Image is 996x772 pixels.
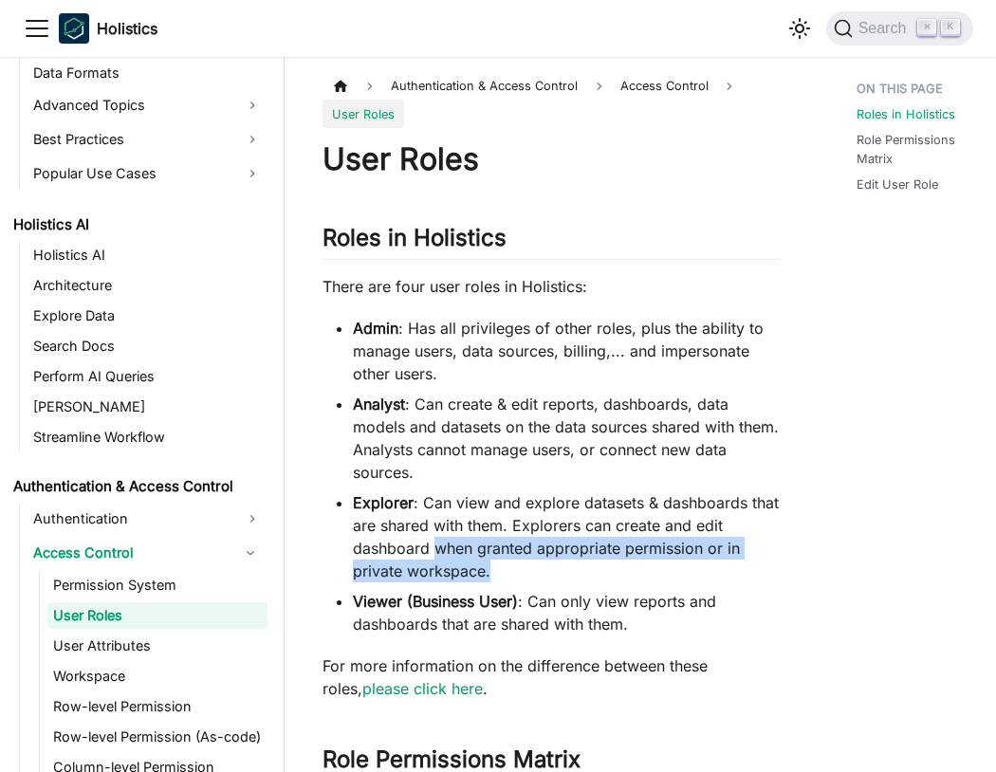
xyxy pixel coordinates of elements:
a: Holistics AI [28,242,267,268]
strong: Viewer (Business User) [353,592,518,611]
b: Holistics [97,17,157,40]
a: Streamline Workflow [28,424,267,450]
a: Search Docs [28,333,267,359]
a: Authentication [28,504,267,534]
h2: Roles in Holistics [323,224,781,260]
a: Best Practices [28,124,267,155]
a: Roles in Holistics [857,105,955,123]
li: : Can only view reports and dashboards that are shared with them. [353,590,781,635]
a: Advanced Topics [28,90,267,120]
a: Access Control [28,538,233,568]
a: Data Formats [28,60,267,86]
a: Architecture [28,272,267,299]
img: Holistics [59,13,89,44]
kbd: K [941,19,960,36]
button: Switch between dark and light mode (currently light mode) [784,13,815,44]
strong: Analyst [353,395,405,414]
a: Edit User Role [857,175,938,193]
li: : Has all privileges of other roles, plus the ability to manage users, data sources, billing,... ... [353,317,781,385]
p: There are four user roles in Holistics: [323,275,781,298]
button: Collapse sidebar category 'Access Control' [233,538,267,568]
a: Home page [323,72,359,100]
strong: Explorer [353,493,414,512]
span: Search [853,20,918,37]
a: Workspace [47,663,267,689]
h1: User Roles [323,140,781,178]
a: Row-level Permission (As-code) [47,724,267,750]
button: Search (Command+K) [826,11,973,46]
nav: Breadcrumbs [323,72,781,128]
a: Popular Use Cases [28,158,267,189]
a: Access Control [611,72,718,100]
span: User Roles [323,100,404,127]
kbd: ⌘ [917,19,936,36]
button: Toggle navigation bar [23,14,51,43]
a: User Roles [47,602,267,629]
strong: Admin [353,319,398,338]
a: Role Permissions Matrix [857,131,967,167]
a: [PERSON_NAME] [28,394,267,420]
a: Explore Data [28,303,267,329]
span: Access Control [620,79,709,93]
a: HolisticsHolistics [59,13,157,44]
a: User Attributes [47,633,267,659]
span: Authentication & Access Control [381,72,587,100]
a: Row-level Permission [47,693,267,720]
li: : Can create & edit reports, dashboards, data models and datasets on the data sources shared with... [353,393,781,484]
a: Authentication & Access Control [8,473,267,500]
a: please click here [362,679,483,698]
p: For more information on the difference between these roles, . [323,654,781,700]
a: Perform AI Queries [28,363,267,390]
a: Holistics AI [8,211,267,238]
li: : Can view and explore datasets & dashboards that are shared with them. Explorers can create and ... [353,491,781,582]
a: Permission System [47,572,267,598]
